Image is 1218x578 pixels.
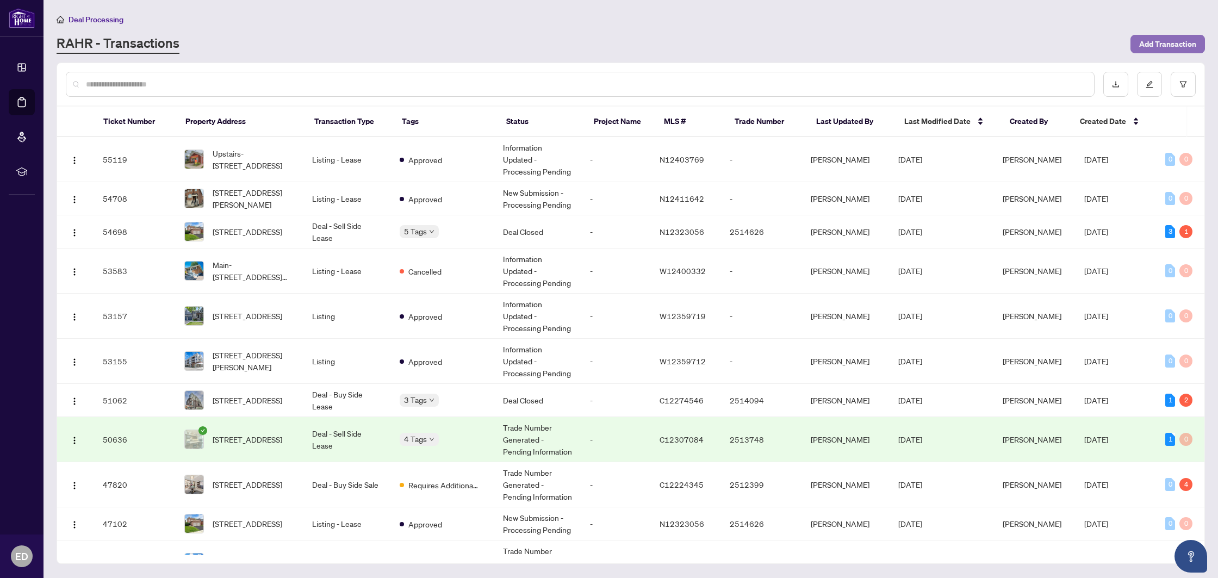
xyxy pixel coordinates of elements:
[660,480,704,489] span: C12224345
[802,137,889,182] td: [PERSON_NAME]
[807,107,896,137] th: Last Updated By
[494,137,581,182] td: Information Updated - Processing Pending
[581,462,651,507] td: -
[660,266,706,276] span: W12400332
[1084,395,1108,405] span: [DATE]
[303,215,390,248] td: Deal - Sell Side Lease
[581,384,651,417] td: -
[1003,154,1061,164] span: [PERSON_NAME]
[581,215,651,248] td: -
[581,417,651,462] td: -
[1080,115,1126,127] span: Created Date
[660,395,704,405] span: C12274546
[303,339,390,384] td: Listing
[1179,225,1192,238] div: 1
[494,417,581,462] td: Trade Number Generated - Pending Information
[70,313,79,321] img: Logo
[1084,194,1108,203] span: [DATE]
[213,147,295,171] span: Upstairs-[STREET_ADDRESS]
[721,215,803,248] td: 2514626
[94,507,176,540] td: 47102
[185,150,203,169] img: thumbnail-img
[66,515,83,532] button: Logo
[66,476,83,493] button: Logo
[213,394,282,406] span: [STREET_ADDRESS]
[94,384,176,417] td: 51062
[1179,394,1192,407] div: 2
[1179,309,1192,322] div: 0
[1179,517,1192,530] div: 0
[1179,264,1192,277] div: 0
[721,248,803,294] td: -
[408,193,442,205] span: Approved
[494,339,581,384] td: Information Updated - Processing Pending
[1003,519,1061,529] span: [PERSON_NAME]
[1084,266,1108,276] span: [DATE]
[213,478,282,490] span: [STREET_ADDRESS]
[94,182,176,215] td: 54708
[69,15,123,24] span: Deal Processing
[429,229,434,234] span: down
[898,519,922,529] span: [DATE]
[721,417,803,462] td: 2513748
[70,228,79,237] img: Logo
[15,549,28,564] span: ED
[185,307,203,325] img: thumbnail-img
[1084,227,1108,237] span: [DATE]
[721,182,803,215] td: -
[581,137,651,182] td: -
[404,394,427,406] span: 3 Tags
[70,481,79,490] img: Logo
[185,475,203,494] img: thumbnail-img
[66,223,83,240] button: Logo
[198,426,207,435] span: check-circle
[1084,434,1108,444] span: [DATE]
[185,222,203,241] img: thumbnail-img
[1139,35,1196,53] span: Add Transaction
[213,433,282,445] span: [STREET_ADDRESS]
[1112,80,1120,88] span: download
[721,384,803,417] td: 2514094
[408,518,442,530] span: Approved
[66,554,83,571] button: Logo
[660,194,704,203] span: N12411642
[94,462,176,507] td: 47820
[66,262,83,279] button: Logo
[898,266,922,276] span: [DATE]
[1146,80,1153,88] span: edit
[1165,264,1175,277] div: 0
[1071,107,1153,137] th: Created Date
[898,154,922,164] span: [DATE]
[802,507,889,540] td: [PERSON_NAME]
[303,294,390,339] td: Listing
[429,397,434,403] span: down
[726,107,808,137] th: Trade Number
[1084,480,1108,489] span: [DATE]
[802,384,889,417] td: [PERSON_NAME]
[177,107,306,137] th: Property Address
[303,507,390,540] td: Listing - Lease
[1084,519,1108,529] span: [DATE]
[1003,434,1061,444] span: [PERSON_NAME]
[1084,311,1108,321] span: [DATE]
[70,195,79,204] img: Logo
[904,115,971,127] span: Last Modified Date
[185,554,203,572] img: thumbnail-img
[1003,395,1061,405] span: [PERSON_NAME]
[213,310,282,322] span: [STREET_ADDRESS]
[721,507,803,540] td: 2514626
[721,137,803,182] td: -
[494,248,581,294] td: Information Updated - Processing Pending
[1179,478,1192,491] div: 4
[94,417,176,462] td: 50636
[70,156,79,165] img: Logo
[585,107,655,137] th: Project Name
[494,507,581,540] td: New Submission - Processing Pending
[70,520,79,529] img: Logo
[802,339,889,384] td: [PERSON_NAME]
[660,154,704,164] span: N12403769
[898,311,922,321] span: [DATE]
[802,462,889,507] td: [PERSON_NAME]
[898,194,922,203] span: [DATE]
[1174,540,1207,573] button: Open asap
